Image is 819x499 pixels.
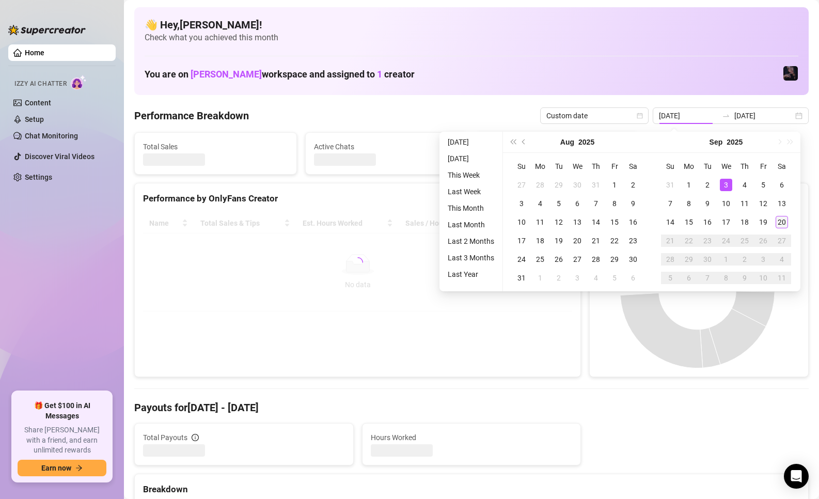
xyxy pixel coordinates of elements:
[515,216,528,228] div: 10
[515,235,528,247] div: 17
[683,179,695,191] div: 1
[754,157,773,176] th: Fr
[698,231,717,250] td: 2025-09-23
[627,235,639,247] div: 23
[143,482,800,496] div: Breakdown
[735,269,754,287] td: 2025-10-09
[314,141,459,152] span: Active Chats
[587,157,605,176] th: Th
[664,216,676,228] div: 14
[717,176,735,194] td: 2025-09-03
[531,176,549,194] td: 2025-07-28
[549,231,568,250] td: 2025-08-19
[18,460,106,476] button: Earn nowarrow-right
[515,179,528,191] div: 27
[624,194,642,213] td: 2025-08-09
[637,113,643,119] span: calendar
[738,179,751,191] div: 4
[534,272,546,284] div: 1
[571,235,584,247] div: 20
[549,194,568,213] td: 2025-08-05
[512,157,531,176] th: Su
[134,108,249,123] h4: Performance Breakdown
[701,235,714,247] div: 23
[754,231,773,250] td: 2025-09-26
[444,268,498,280] li: Last Year
[757,235,769,247] div: 26
[590,272,602,284] div: 4
[143,141,288,152] span: Total Sales
[531,157,549,176] th: Mo
[624,269,642,287] td: 2025-09-06
[549,250,568,269] td: 2025-08-26
[738,216,751,228] div: 18
[143,192,572,206] div: Performance by OnlyFans Creator
[627,216,639,228] div: 16
[735,250,754,269] td: 2025-10-02
[624,250,642,269] td: 2025-08-30
[25,173,52,181] a: Settings
[531,213,549,231] td: 2025-08-11
[512,194,531,213] td: 2025-08-03
[75,464,83,472] span: arrow-right
[661,194,680,213] td: 2025-09-07
[720,216,732,228] div: 17
[683,197,695,210] div: 8
[680,213,698,231] td: 2025-09-15
[531,250,549,269] td: 2025-08-25
[698,176,717,194] td: 2025-09-02
[720,197,732,210] div: 10
[683,272,695,284] div: 6
[25,152,94,161] a: Discover Viral Videos
[698,250,717,269] td: 2025-09-30
[605,231,624,250] td: 2025-08-22
[683,253,695,266] div: 29
[701,253,714,266] div: 30
[735,231,754,250] td: 2025-09-25
[773,194,791,213] td: 2025-09-13
[717,194,735,213] td: 2025-09-10
[661,231,680,250] td: 2025-09-21
[553,179,565,191] div: 29
[25,115,44,123] a: Setup
[553,235,565,247] div: 19
[608,235,621,247] div: 22
[680,157,698,176] th: Mo
[608,253,621,266] div: 29
[507,132,518,152] button: Last year (Control + left)
[605,250,624,269] td: 2025-08-29
[757,197,769,210] div: 12
[145,69,415,80] h1: You are on workspace and assigned to creator
[444,235,498,247] li: Last 2 Months
[624,176,642,194] td: 2025-08-02
[773,157,791,176] th: Sa
[757,216,769,228] div: 19
[134,400,809,415] h4: Payouts for [DATE] - [DATE]
[518,132,530,152] button: Previous month (PageUp)
[776,253,788,266] div: 4
[680,176,698,194] td: 2025-09-01
[191,69,262,80] span: [PERSON_NAME]
[553,216,565,228] div: 12
[717,269,735,287] td: 2025-10-08
[701,272,714,284] div: 7
[680,194,698,213] td: 2025-09-08
[587,194,605,213] td: 2025-08-07
[192,434,199,441] span: info-circle
[776,235,788,247] div: 27
[587,176,605,194] td: 2025-07-31
[531,269,549,287] td: 2025-09-01
[754,176,773,194] td: 2025-09-05
[776,179,788,191] div: 6
[571,179,584,191] div: 30
[560,132,574,152] button: Choose a month
[754,269,773,287] td: 2025-10-10
[143,432,187,443] span: Total Payouts
[371,432,573,443] span: Hours Worked
[571,253,584,266] div: 27
[568,250,587,269] td: 2025-08-27
[41,464,71,472] span: Earn now
[534,179,546,191] div: 28
[738,272,751,284] div: 9
[587,269,605,287] td: 2025-09-04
